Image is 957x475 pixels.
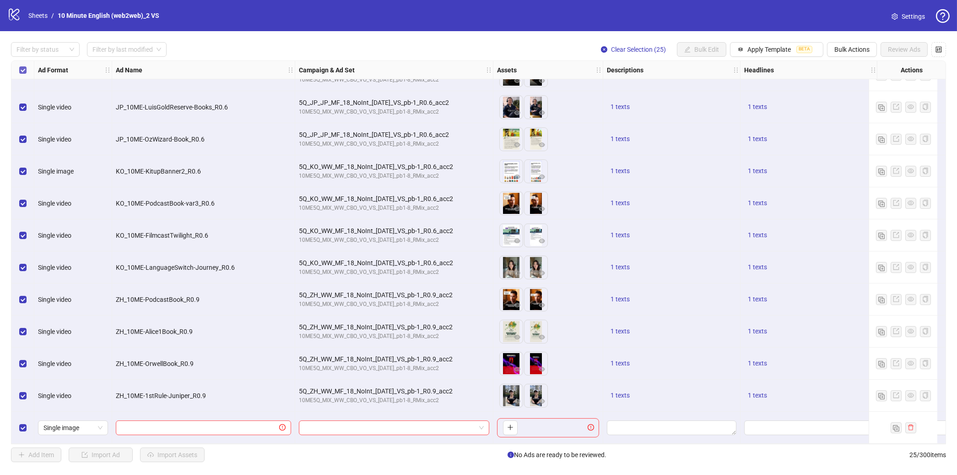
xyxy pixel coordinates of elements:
[299,65,355,75] strong: Campaign & Ad Set
[539,302,545,308] span: eye
[611,199,630,207] span: 1 texts
[893,392,899,399] span: export
[744,198,771,209] button: 1 texts
[11,380,34,412] div: Select row 24
[299,172,489,180] div: 10ME5Q_MIX_WW_CBO_VO_VS_[DATE]_pb1-8_RMix_acc2
[500,288,523,311] img: Asset 1
[611,263,630,271] span: 1 texts
[500,256,523,279] img: Asset 1
[536,396,547,407] button: Preview
[299,140,489,148] div: 10ME5Q_MIX_WW_CBO_VO_VS_[DATE]_pb1-8_RMix_acc2
[500,352,523,375] img: Asset 1
[539,142,545,148] span: eye
[902,11,925,22] span: Settings
[38,264,71,271] span: Single video
[884,9,932,24] a: Settings
[491,61,493,79] div: Resize Campaign & Ad Set column
[299,194,489,204] div: 5Q_KO_WW_MF_18_NoInt_[DATE]_VS_pb-1_R0.6_acc2
[908,264,914,270] span: eye
[536,108,547,119] button: Preview
[607,134,633,145] button: 1 texts
[299,290,489,300] div: 5Q_ZH_WW_MF_18_NoInt_[DATE]_VS_pb-1_R0.9_acc2
[744,326,771,337] button: 1 texts
[512,236,523,247] button: Preview
[299,396,489,405] div: 10ME5Q_MIX_WW_CBO_VO_VS_[DATE]_pb1-8_RMix_acc2
[607,230,633,241] button: 1 texts
[876,166,887,177] button: Duplicate
[11,316,34,348] div: Select row 22
[611,46,666,53] span: Clear Selection (25)
[508,450,606,460] span: No Ads are ready to be reviewed.
[512,300,523,311] button: Preview
[876,102,887,113] button: Duplicate
[601,46,607,53] span: close-circle
[611,328,630,335] span: 1 texts
[536,140,547,151] button: Preview
[116,392,206,399] span: ZH_10ME-1stRule-Juniper_R0.9
[500,384,523,407] img: Asset 1
[11,219,34,251] div: Select row 19
[893,296,899,302] span: export
[744,230,771,241] button: 1 texts
[299,332,489,341] div: 10ME5Q_MIX_WW_CBO_VO_VS_[DATE]_pb1-8_RMix_acc2
[56,11,161,21] a: 10 Minute English (web2web)_2 VS
[539,174,545,180] span: eye
[870,67,876,73] span: holder
[140,448,205,462] button: Import Assets
[908,136,914,142] span: eye
[892,13,898,20] span: setting
[876,198,887,209] button: Duplicate
[38,136,71,143] span: Single video
[512,140,523,151] button: Preview
[299,162,489,172] div: 5Q_KO_WW_MF_18_NoInt_[DATE]_VS_pb-1_R0.6_acc2
[876,67,883,73] span: holder
[11,155,34,187] div: Select row 17
[299,268,489,277] div: 10ME5Q_MIX_WW_CBO_VO_VS_[DATE]_pb1-8_RMix_acc2
[11,187,34,219] div: Select row 18
[38,328,71,335] span: Single video
[796,46,812,53] span: BETA
[931,42,946,57] button: Configure table settings
[893,104,899,110] span: export
[744,420,874,435] div: Edit values
[299,322,489,332] div: 5Q_ZH_WW_MF_18_NoInt_[DATE]_VS_pb-1_R0.9_acc2
[11,91,34,123] div: Select row 15
[876,134,887,145] button: Duplicate
[38,104,71,111] span: Single video
[748,103,767,110] span: 1 texts
[116,200,215,207] span: KO_10ME-PodcastBook-var3_R0.6
[607,326,633,337] button: 1 texts
[536,300,547,311] button: Preview
[299,204,489,213] div: 10ME5Q_MIX_WW_CBO_VO_VS_[DATE]_pb1-8_RMix_acc2
[744,134,771,145] button: 1 texts
[514,77,520,84] span: eye
[876,294,887,305] button: Duplicate
[507,424,514,431] span: plus
[500,160,523,183] img: Asset 1
[739,67,746,73] span: holder
[744,102,771,113] button: 1 texts
[893,136,899,142] span: export
[881,42,928,57] button: Review Ads
[908,104,914,110] span: eye
[524,96,547,119] img: Asset 2
[299,258,489,268] div: 5Q_KO_WW_MF_18_NoInt_[DATE]_VS_pb-1_R0.6_acc2
[536,76,547,87] button: Preview
[38,232,71,239] span: Single video
[524,256,547,279] img: Asset 2
[299,364,489,373] div: 10ME5Q_MIX_WW_CBO_VO_VS_[DATE]_pb1-8_RMix_acc2
[748,263,767,271] span: 1 texts
[611,231,630,239] span: 1 texts
[908,392,914,399] span: eye
[748,295,767,303] span: 1 texts
[908,232,914,238] span: eye
[299,226,489,236] div: 5Q_KO_WW_MF_18_NoInt_[DATE]_VS_pb-1_R0.6_acc2
[594,42,673,57] button: Clear Selection (25)
[524,128,547,151] img: Asset 2
[908,200,914,206] span: eye
[500,192,523,215] img: Asset 1
[69,448,133,462] button: Import Ad
[876,230,887,241] button: Duplicate
[834,46,870,53] span: Bulk Actions
[611,103,630,110] span: 1 texts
